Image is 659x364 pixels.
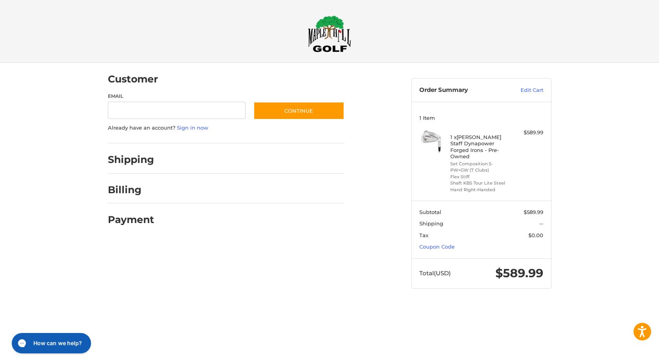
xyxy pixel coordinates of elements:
[8,330,93,356] iframe: Gorgias live chat messenger
[177,124,208,131] a: Sign in now
[539,220,543,227] span: --
[308,15,351,52] img: Maple Hill Golf
[512,129,543,137] div: $589.99
[524,209,543,215] span: $589.99
[419,232,428,238] span: Tax
[419,115,543,121] h3: 1 Item
[450,174,510,180] li: Flex Stiff
[419,209,441,215] span: Subtotal
[450,187,510,193] li: Hand Right-Handed
[108,184,154,196] h2: Billing
[419,269,451,277] span: Total (USD)
[253,102,344,120] button: Continue
[495,266,543,280] span: $589.99
[450,180,510,187] li: Shaft KBS Tour Lite Steel
[504,86,543,94] a: Edit Cart
[419,243,455,250] a: Coupon Code
[594,343,659,364] iframe: Google Customer Reviews
[108,73,158,85] h2: Customer
[108,93,246,100] label: Email
[450,134,510,159] h4: 1 x [PERSON_NAME] Staff Dynapower Forged Irons - Pre-Owned
[450,161,510,174] li: Set Composition 5-PW+GW (7 Clubs)
[108,124,344,132] p: Already have an account?
[108,154,154,166] h2: Shipping
[419,86,504,94] h3: Order Summary
[528,232,543,238] span: $0.00
[108,214,154,226] h2: Payment
[419,220,443,227] span: Shipping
